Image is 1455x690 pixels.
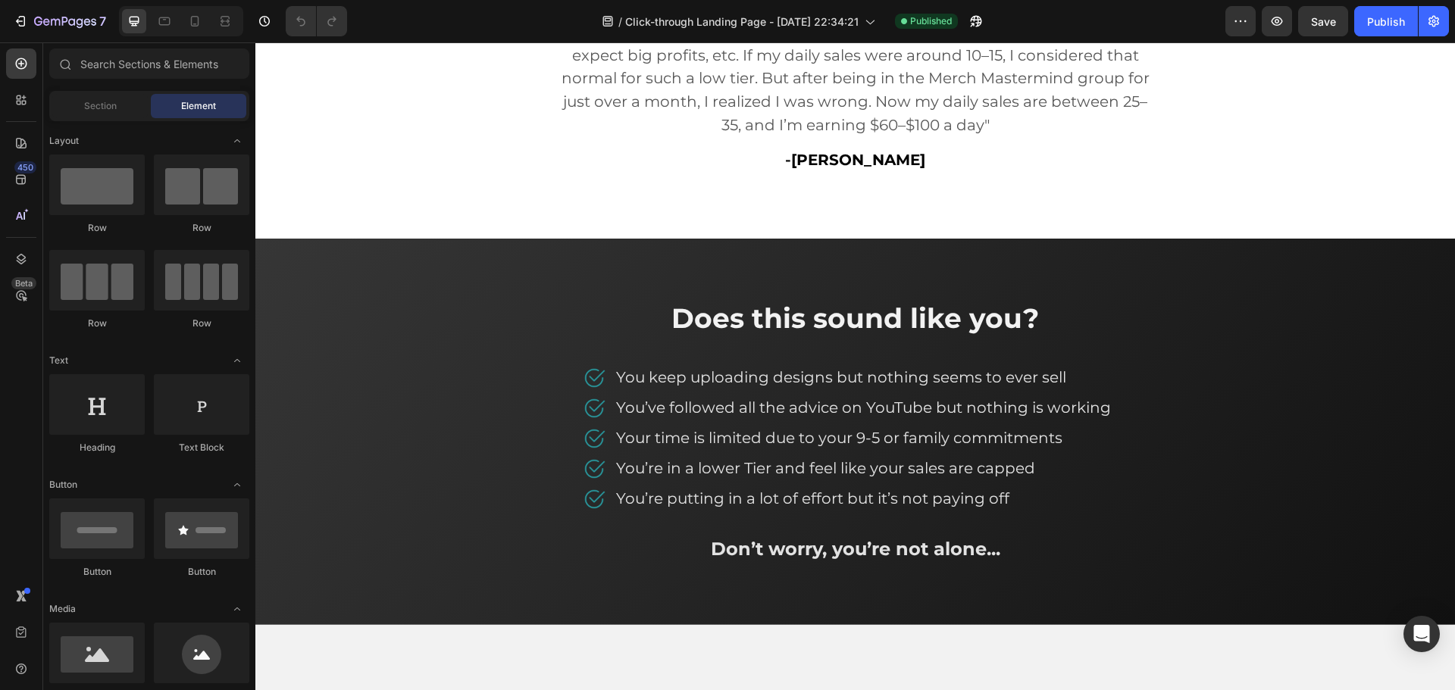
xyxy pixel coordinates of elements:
div: Row [49,221,145,235]
button: 7 [6,6,113,36]
div: Heading [49,441,145,454]
span: - [530,108,536,126]
span: Media [49,602,76,616]
span: Your time is limited due to your 9-5 or family commitments [361,386,807,404]
span: Save [1311,15,1336,28]
span: Section [84,99,117,113]
span: Don’t worry, you’re not alone... [455,495,745,517]
div: Text Block [154,441,249,454]
input: Search Sections & Elements [49,48,249,79]
strong: [PERSON_NAME] [536,108,670,126]
span: Published [910,14,952,28]
span: Toggle open [225,597,249,621]
iframe: Design area [255,42,1455,690]
span: Does this sound like you? [416,259,784,292]
span: You’re putting in a lot of effort but it’s not paying off [361,447,754,465]
button: Save [1298,6,1348,36]
span: Toggle open [225,348,249,373]
button: Publish [1354,6,1418,36]
div: Publish [1367,14,1405,30]
span: You’re in a lower Tier and feel like your sales are capped [361,417,780,435]
span: / [618,14,622,30]
div: Undo/Redo [286,6,347,36]
span: Layout [49,134,79,148]
span: Text [49,354,68,367]
span: You’ve followed all the advice on YouTube but nothing is working [361,356,856,374]
p: 7 [99,12,106,30]
div: Button [49,565,145,579]
span: Toggle open [225,129,249,153]
div: Row [154,221,249,235]
div: 450 [14,161,36,173]
div: Row [49,317,145,330]
span: Button [49,478,77,492]
div: Button [154,565,249,579]
div: Row [154,317,249,330]
div: Open Intercom Messenger [1403,616,1440,652]
span: Click-through Landing Page - [DATE] 22:34:21 [625,14,859,30]
span: You keep uploading designs but nothing seems to ever sell [361,326,811,344]
span: Toggle open [225,473,249,497]
span: Element [181,99,216,113]
div: Beta [11,277,36,289]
